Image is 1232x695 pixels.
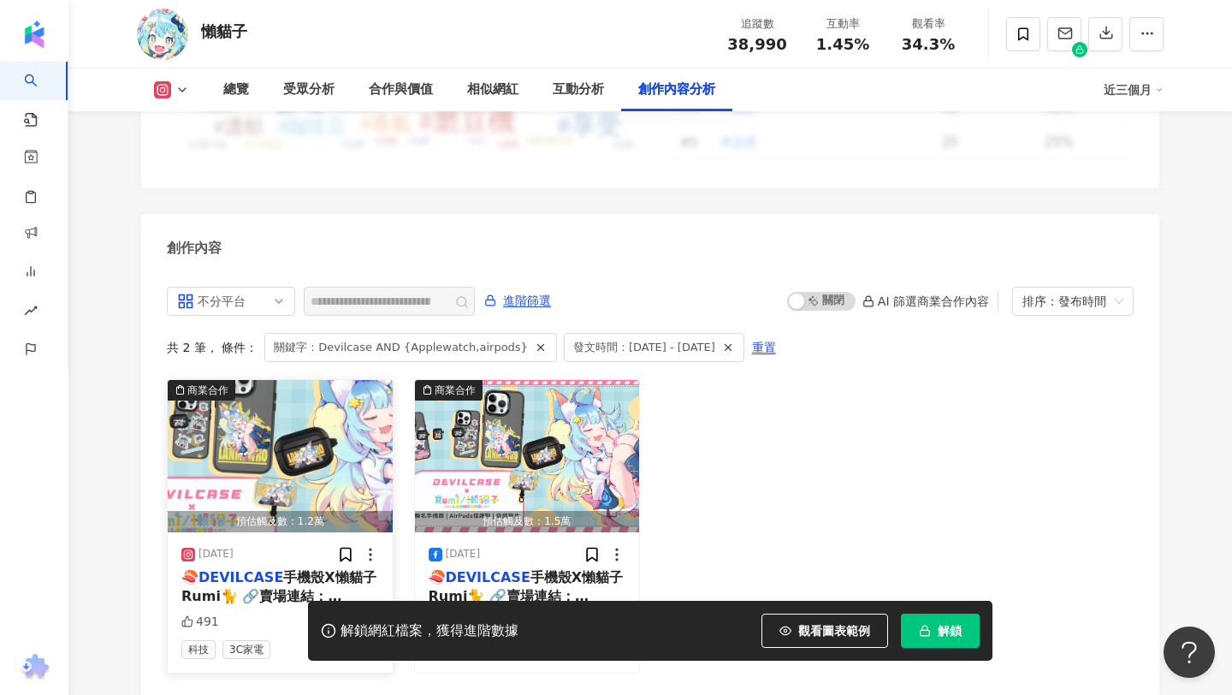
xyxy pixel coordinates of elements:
div: 商業合作 [435,382,476,399]
button: 解鎖 [901,614,980,648]
div: 創作內容分析 [638,80,715,100]
span: 38,990 [727,35,786,53]
img: chrome extension [18,654,51,681]
div: [DATE] [446,547,481,561]
div: AI 篩選商業合作內容 [862,294,989,308]
button: 商業合作預估觸及數：1.5萬 [415,380,640,532]
div: 商業合作 [187,382,228,399]
mark: DEVILCASE [446,569,530,585]
div: 預估觸及數：1.5萬 [415,511,640,532]
div: 追蹤數 [725,15,790,33]
div: 懶貓子 [201,21,247,42]
div: 解鎖網紅檔案，獲得進階數據 [341,622,518,640]
div: 創作內容 [167,239,222,258]
span: 解鎖 [938,624,962,638]
button: 進階篩選 [483,287,552,314]
span: 關鍵字：Devilcase AND {Applewatch,airpods} [274,338,528,357]
span: 重置 [752,335,776,362]
div: 合作與價值 [369,80,433,100]
span: 觀看圖表範例 [798,624,870,638]
button: 觀看圖表範例 [761,614,888,648]
a: search [24,62,58,128]
span: 手機殼X懶貓子Rumi🐈 🔗賣場連結：https:// [429,569,624,624]
img: KOL Avatar [137,9,188,60]
span: 🍣 [429,569,446,585]
div: 互動率 [810,15,875,33]
span: 進階篩選 [503,288,551,315]
span: rise [24,294,38,332]
div: 相似網紅 [467,80,518,100]
div: 共 2 筆 ， 條件： [167,333,1134,362]
button: 重置 [751,334,777,361]
span: 🍣 [181,569,198,585]
span: 手機殼X懶貓子Rumi🐈 🔗賣場連結：https:// [181,569,376,624]
div: 排序：發布時間 [1022,288,1108,315]
img: logo icon [21,21,48,48]
div: 不分平台 [198,288,253,315]
img: post-image [415,380,640,532]
span: 34.3% [902,36,955,53]
span: 發文時間：[DATE] - [DATE] [573,338,715,357]
span: 1.45% [816,36,869,53]
div: 互動分析 [553,80,604,100]
img: post-image [168,380,393,532]
div: [DATE] [198,547,234,561]
mark: DEVILCASE [198,569,283,585]
button: 商業合作預估觸及數：1.2萬 [168,380,393,532]
div: 預估觸及數：1.2萬 [168,511,393,532]
div: 受眾分析 [283,80,335,100]
div: 觀看率 [896,15,961,33]
div: 總覽 [223,80,249,100]
div: 近三個月 [1104,76,1164,104]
